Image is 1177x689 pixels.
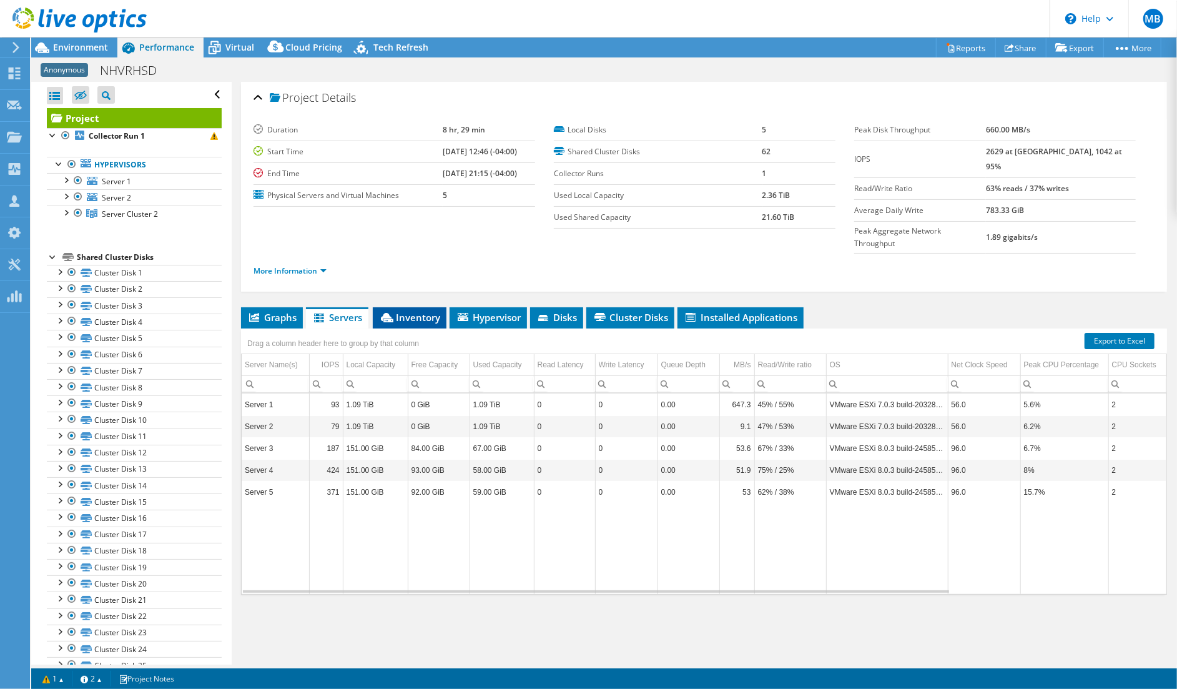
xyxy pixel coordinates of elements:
[77,250,222,265] div: Shared Cluster Disks
[139,41,194,53] span: Performance
[595,481,657,503] td: Column Write Latency, Value 0
[762,124,767,135] b: 5
[347,357,396,372] div: Local Capacity
[719,354,754,376] td: MB/s Column
[754,437,826,459] td: Column Read/Write ratio, Value 67% / 33%
[1020,481,1108,503] td: Column Peak CPU Percentage, Value 15.7%
[47,189,222,206] a: Server 2
[110,671,183,687] a: Project Notes
[309,481,343,503] td: Column IOPS, Value 371
[312,311,362,324] span: Servers
[754,375,826,392] td: Column Read/Write ratio, Filter cell
[443,190,447,201] b: 5
[826,375,948,392] td: Column OS, Filter cell
[102,192,131,203] span: Server 2
[242,437,309,459] td: Column Server Name(s), Value Server 3
[1020,459,1108,481] td: Column Peak CPU Percentage, Value 8%
[47,510,222,526] a: Cluster Disk 16
[595,459,657,481] td: Column Write Latency, Value 0
[754,354,826,376] td: Read/Write ratio Column
[719,375,754,392] td: Column MB/s, Filter cell
[408,481,470,503] td: Column Free Capacity, Value 92.00 GiB
[830,357,840,372] div: OS
[986,183,1069,194] b: 63% reads / 37% writes
[343,354,408,376] td: Local Capacity Column
[1108,375,1167,392] td: Column CPU Sockets, Filter cell
[762,146,771,157] b: 62
[826,437,948,459] td: Column OS, Value VMware ESXi 8.0.3 build-24585383
[343,394,408,415] td: Column Local Capacity, Value 1.09 TiB
[247,311,297,324] span: Graphs
[408,459,470,481] td: Column Free Capacity, Value 93.00 GiB
[554,146,762,158] label: Shared Cluster Disks
[408,375,470,392] td: Column Free Capacity, Filter cell
[657,481,719,503] td: Column Queue Depth, Value 0.00
[657,394,719,415] td: Column Queue Depth, Value 0.00
[41,63,88,77] span: Anonymous
[47,347,222,363] a: Cluster Disk 6
[948,459,1020,481] td: Column Net Clock Speed, Value 96.0
[242,375,309,392] td: Column Server Name(s), Filter cell
[948,437,1020,459] td: Column Net Clock Speed, Value 96.0
[826,415,948,437] td: Column OS, Value VMware ESXi 7.0.3 build-20328353
[1108,437,1167,459] td: Column CPU Sockets, Value 2
[94,64,176,77] h1: NHVRHSD
[534,394,595,415] td: Column Read Latency, Value 0
[470,481,534,503] td: Column Used Capacity, Value 59.00 GiB
[47,108,222,128] a: Project
[254,124,443,136] label: Duration
[661,357,706,372] div: Queue Depth
[470,394,534,415] td: Column Used Capacity, Value 1.09 TiB
[719,394,754,415] td: Column MB/s, Value 647.3
[595,354,657,376] td: Write Latency Column
[47,575,222,592] a: Cluster Disk 20
[309,375,343,392] td: Column IOPS, Filter cell
[1020,394,1108,415] td: Column Peak CPU Percentage, Value 5.6%
[948,354,1020,376] td: Net Clock Speed Column
[89,131,145,141] b: Collector Run 1
[473,357,522,372] div: Used Capacity
[719,415,754,437] td: Column MB/s, Value 9.1
[242,415,309,437] td: Column Server Name(s), Value Server 2
[657,354,719,376] td: Queue Depth Column
[309,437,343,459] td: Column IOPS, Value 187
[47,429,222,445] a: Cluster Disk 11
[443,168,517,179] b: [DATE] 21:15 (-04:00)
[948,481,1020,503] td: Column Net Clock Speed, Value 96.0
[47,592,222,608] a: Cluster Disk 21
[270,92,318,104] span: Project
[593,311,668,324] span: Cluster Disks
[936,38,996,57] a: Reports
[47,493,222,510] a: Cluster Disk 15
[47,657,222,673] a: Cluster Disk 25
[754,481,826,503] td: Column Read/Write ratio, Value 62% / 38%
[948,375,1020,392] td: Column Net Clock Speed, Filter cell
[254,146,443,158] label: Start Time
[309,415,343,437] td: Column IOPS, Value 79
[534,437,595,459] td: Column Read Latency, Value 0
[47,625,222,641] a: Cluster Disk 23
[241,329,1167,594] div: Data grid
[854,182,986,195] label: Read/Write Ratio
[470,354,534,376] td: Used Capacity Column
[854,204,986,217] label: Average Daily Write
[47,173,222,189] a: Server 1
[595,394,657,415] td: Column Write Latency, Value 0
[102,176,131,187] span: Server 1
[754,459,826,481] td: Column Read/Write ratio, Value 75% / 25%
[47,265,222,281] a: Cluster Disk 1
[534,375,595,392] td: Column Read Latency, Filter cell
[657,375,719,392] td: Column Queue Depth, Filter cell
[47,363,222,379] a: Cluster Disk 7
[719,459,754,481] td: Column MB/s, Value 51.9
[762,212,795,222] b: 21.60 TiB
[854,225,986,250] label: Peak Aggregate Network Throughput
[826,394,948,415] td: Column OS, Value VMware ESXi 7.0.3 build-20328353
[952,357,1008,372] div: Net Clock Speed
[245,357,298,372] div: Server Name(s)
[285,41,342,53] span: Cloud Pricing
[1108,394,1167,415] td: Column CPU Sockets, Value 2
[657,437,719,459] td: Column Queue Depth, Value 0.00
[1108,415,1167,437] td: Column CPU Sockets, Value 2
[53,41,108,53] span: Environment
